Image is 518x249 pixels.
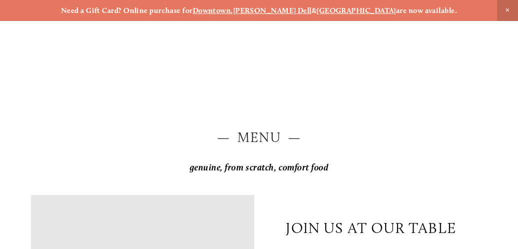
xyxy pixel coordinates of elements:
a: Downtown [193,6,231,15]
em: genuine, from scratch, comfort food [190,162,329,173]
strong: Need a Gift Card? Online purchase for [61,6,193,15]
a: [GEOGRAPHIC_DATA] [317,6,396,15]
strong: are now available. [396,6,457,15]
h2: — Menu — [31,128,487,147]
p: join us at our table [286,219,456,236]
strong: & [312,6,317,15]
strong: , [231,6,233,15]
a: [PERSON_NAME] Dell [233,6,312,15]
